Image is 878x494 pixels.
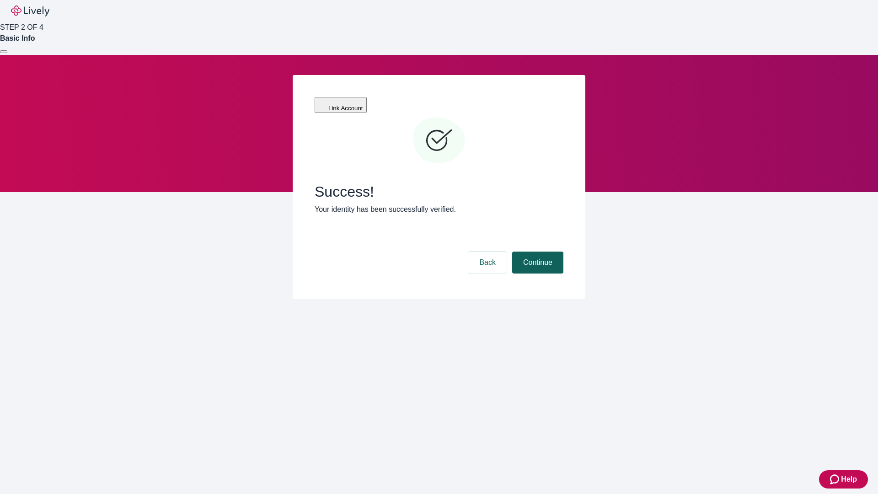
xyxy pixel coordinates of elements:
img: Lively [11,5,49,16]
button: Zendesk support iconHelp [819,470,868,489]
span: Help [841,474,857,485]
svg: Zendesk support icon [830,474,841,485]
span: Success! [315,183,563,200]
button: Continue [512,252,563,274]
button: Back [468,252,507,274]
p: Your identity has been successfully verified. [315,204,563,215]
svg: Checkmark icon [412,113,466,168]
button: Link Account [315,97,367,113]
